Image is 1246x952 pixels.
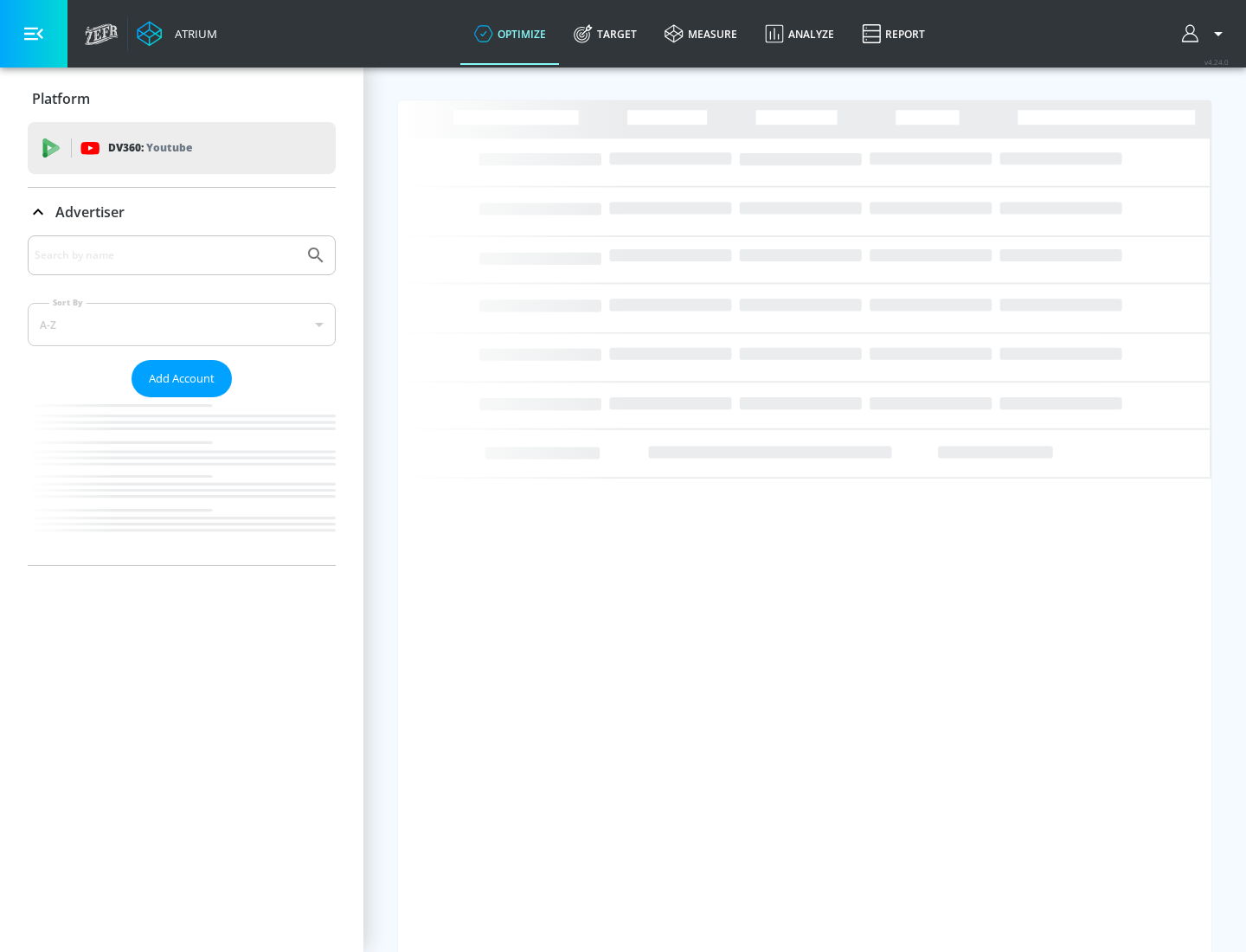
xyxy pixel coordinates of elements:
div: Advertiser [28,235,336,565]
p: Advertiser [55,203,125,222]
div: A-Z [28,303,336,346]
p: DV360: [108,138,192,158]
a: Target [560,3,651,65]
a: Analyze [751,3,848,65]
div: Atrium [168,26,217,42]
a: Report [848,3,939,65]
a: optimize [460,3,560,65]
p: Youtube [146,138,192,157]
a: measure [651,3,751,65]
a: Atrium [137,21,217,47]
span: v 4.24.0 [1204,57,1229,67]
div: Platform [28,74,336,123]
div: DV360: Youtube [28,122,336,174]
button: Add Account [132,360,232,397]
input: Search by name [35,244,297,267]
label: Sort By [49,297,87,308]
nav: list of Advertiser [28,397,336,565]
p: Platform [32,89,90,108]
span: Add Account [149,369,215,389]
div: Advertiser [28,188,336,236]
